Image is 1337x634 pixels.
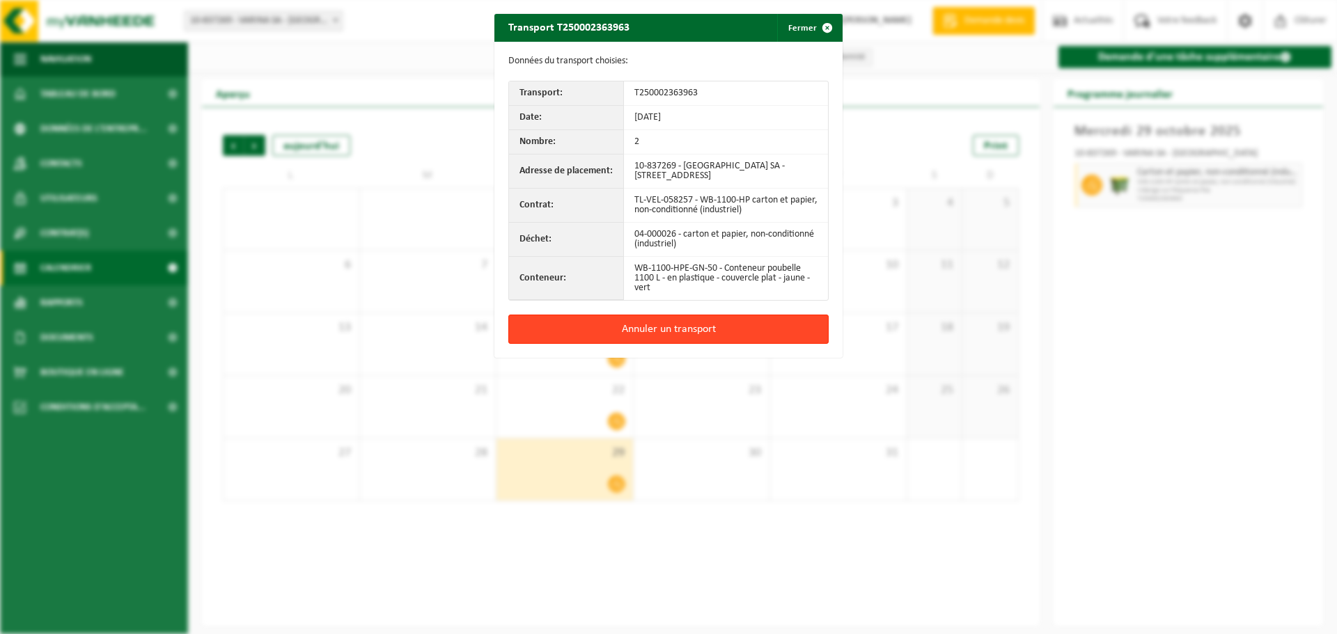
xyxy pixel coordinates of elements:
h2: Transport T250002363963 [494,14,643,40]
td: [DATE] [624,106,828,130]
th: Adresse de placement: [509,154,624,189]
th: Transport: [509,81,624,106]
td: 04-000026 - carton et papier, non-conditionné (industriel) [624,223,828,257]
th: Date: [509,106,624,130]
th: Contrat: [509,189,624,223]
td: T250002363963 [624,81,828,106]
td: 2 [624,130,828,154]
th: Nombre: [509,130,624,154]
td: WB-1100-HPE-GN-50 - Conteneur poubelle 1100 L - en plastique - couvercle plat - jaune - vert [624,257,828,300]
td: 10-837269 - [GEOGRAPHIC_DATA] SA - [STREET_ADDRESS] [624,154,828,189]
th: Déchet: [509,223,624,257]
td: TL-VEL-058257 - WB-1100-HP carton et papier, non-conditionné (industriel) [624,189,828,223]
button: Annuler un transport [508,315,829,344]
p: Données du transport choisies: [508,56,829,67]
button: Fermer [777,14,841,42]
th: Conteneur: [509,257,624,300]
